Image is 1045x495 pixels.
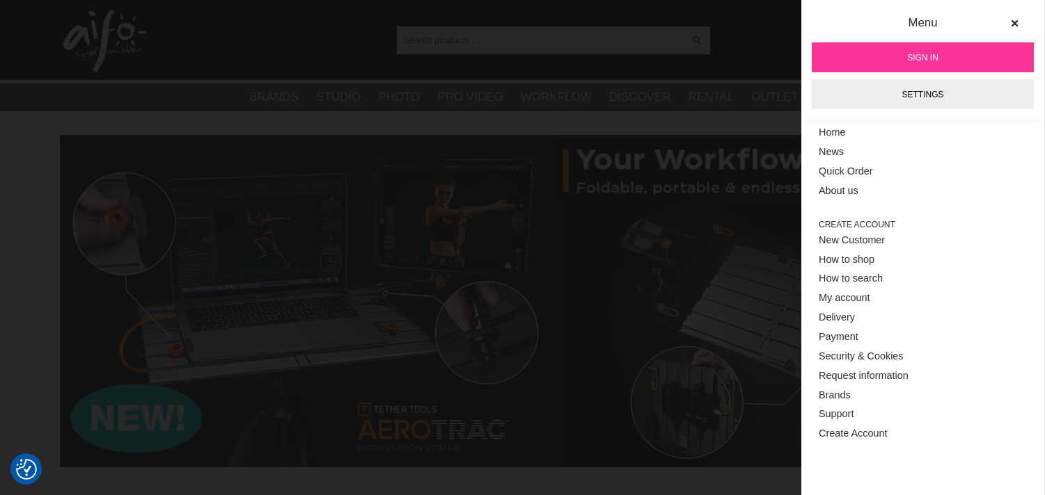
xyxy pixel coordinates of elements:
a: Quick Order [819,162,1027,181]
a: Create Account [819,424,1027,444]
a: Request information [819,366,1027,386]
a: Photo [378,88,420,106]
a: Discover [609,88,671,106]
a: News [819,143,1027,162]
a: Brands [819,386,1027,405]
a: Sign in [812,42,1034,72]
a: About us [819,181,1027,201]
a: How to search [819,269,1027,289]
img: Ad:007 banner-header-aerotrac-1390x500.jpg [60,135,986,467]
img: Revisit consent button [16,459,37,480]
a: Workflow [521,88,592,106]
input: Search products ... [397,29,684,50]
a: New Customer [819,231,1027,250]
a: My account [819,289,1027,308]
div: Menu [822,14,1023,42]
a: Pro Video [437,88,503,106]
span: Create account [819,218,1027,231]
a: How to shop [819,250,1027,269]
img: logo.png [63,10,147,73]
a: Home [819,123,1027,143]
a: Studio [316,88,361,106]
a: Support [819,405,1027,424]
a: Rental [689,88,734,106]
a: Outlet [751,88,798,106]
a: Security & Cookies [819,347,1027,366]
a: Settings [812,79,1034,109]
button: Consent Preferences [16,457,37,482]
a: Brands [249,88,299,106]
a: Payment [819,327,1027,347]
a: Delivery [819,308,1027,327]
span: Sign in [907,51,938,64]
